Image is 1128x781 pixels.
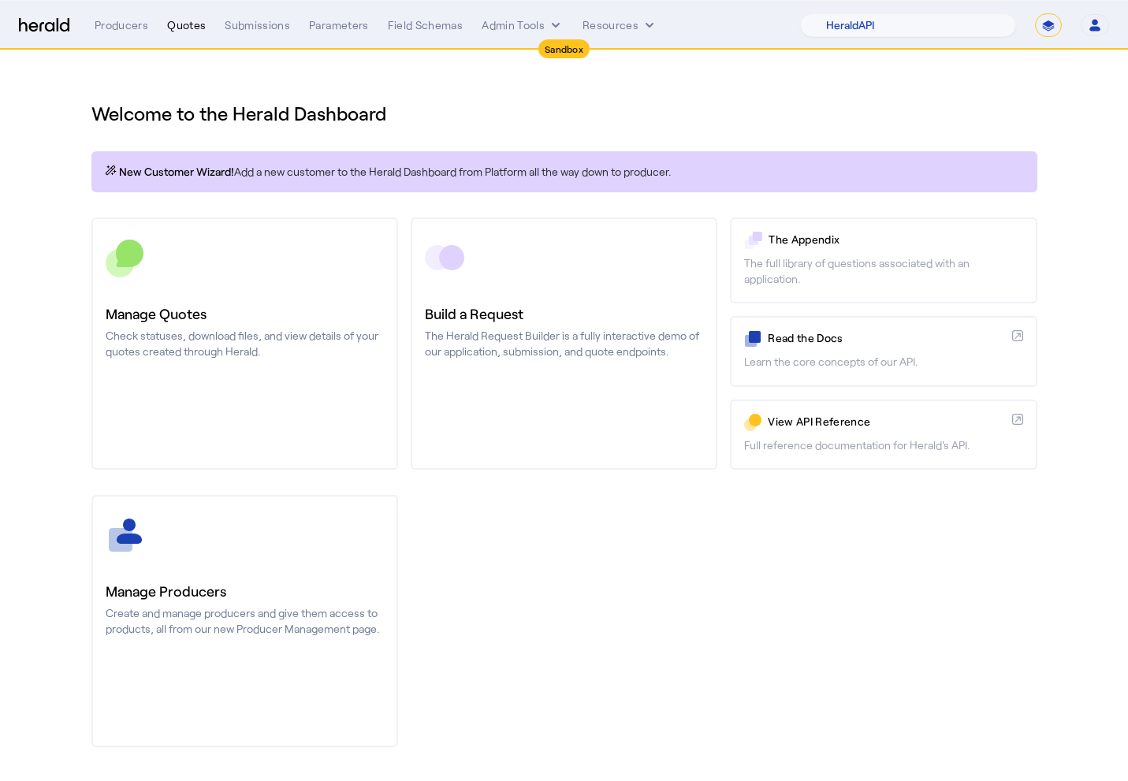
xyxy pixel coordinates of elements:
[19,18,69,33] img: Herald Logo
[425,328,703,359] p: The Herald Request Builder is a fully interactive demo of our application, submission, and quote ...
[119,164,234,180] span: New Customer Wizard!
[744,354,1022,370] p: Learn the core concepts of our API.
[411,218,717,470] a: Build a RequestThe Herald Request Builder is a fully interactive demo of our application, submiss...
[744,255,1022,287] p: The full library of questions associated with an application.
[538,39,590,58] div: Sandbox
[309,17,369,33] div: Parameters
[225,17,290,33] div: Submissions
[730,400,1037,470] a: View API ReferenceFull reference documentation for Herald's API.
[91,101,1037,126] h1: Welcome to the Herald Dashboard
[104,164,1025,180] p: Add a new customer to the Herald Dashboard from Platform all the way down to producer.
[730,316,1037,386] a: Read the DocsLearn the core concepts of our API.
[583,17,657,33] button: Resources dropdown menu
[730,218,1037,303] a: The AppendixThe full library of questions associated with an application.
[744,437,1022,453] p: Full reference documentation for Herald's API.
[482,17,564,33] button: internal dropdown menu
[91,495,398,747] a: Manage ProducersCreate and manage producers and give them access to products, all from our new Pr...
[769,232,1022,247] p: The Appendix
[91,218,398,470] a: Manage QuotesCheck statuses, download files, and view details of your quotes created through Herald.
[95,17,148,33] div: Producers
[768,330,1005,346] p: Read the Docs
[167,17,206,33] div: Quotes
[425,303,703,325] h3: Build a Request
[106,605,384,637] p: Create and manage producers and give them access to products, all from our new Producer Managemen...
[106,580,384,602] h3: Manage Producers
[768,414,1005,430] p: View API Reference
[388,17,463,33] div: Field Schemas
[106,303,384,325] h3: Manage Quotes
[106,328,384,359] p: Check statuses, download files, and view details of your quotes created through Herald.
